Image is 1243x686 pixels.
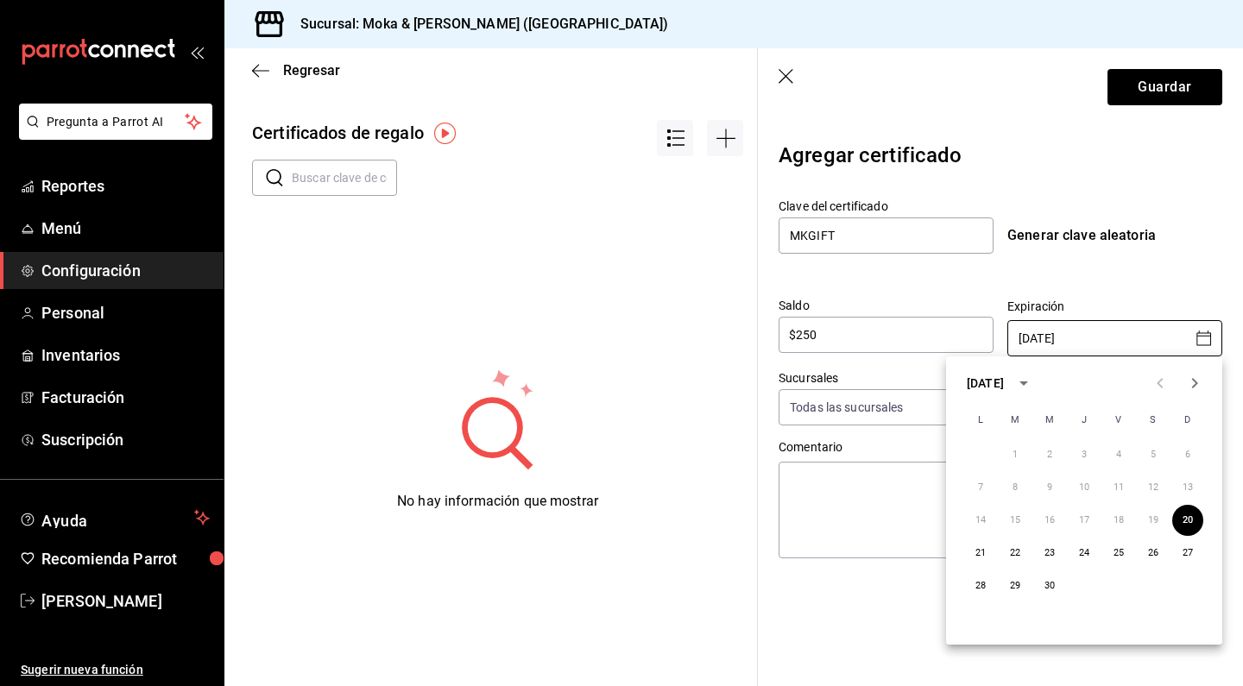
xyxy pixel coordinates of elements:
[1034,538,1065,569] button: 23
[252,62,340,79] button: Regresar
[47,113,186,131] span: Pregunta a Parrot AI
[41,428,210,451] span: Suscripción
[41,547,210,570] span: Recomienda Parrot
[41,259,210,282] span: Configuración
[965,570,996,601] button: 28
[1138,403,1169,437] span: sábado
[12,125,212,143] a: Pregunta a Parrot AI
[657,120,693,160] div: Acciones
[1103,403,1134,437] span: viernes
[1177,366,1212,400] button: Next month
[1000,403,1031,437] span: martes
[41,174,210,198] span: Reportes
[41,301,210,324] span: Personal
[1172,505,1203,536] button: 20
[41,217,210,240] span: Menú
[1007,298,1222,316] p: Expiración
[790,399,904,416] span: Todas las sucursales
[1172,403,1203,437] span: domingo
[779,217,994,254] input: Máximo 15 caracteres
[21,661,210,679] span: Sugerir nueva función
[1103,538,1134,569] button: 25
[707,120,743,160] div: Agregar opción
[397,493,598,509] span: No hay información que mostrar
[1000,538,1031,569] button: 22
[967,374,1004,393] div: [DATE]
[1107,69,1222,105] button: Guardar
[779,133,1222,185] div: Agregar certificado
[1034,403,1065,437] span: miércoles
[1007,225,1222,246] div: Generar clave aleatoria
[1019,321,1187,356] input: DD/MM/YYYY
[41,343,210,367] span: Inventarios
[965,538,996,569] button: 21
[779,299,994,312] label: Saldo
[779,200,994,212] label: Clave del certificado
[779,324,994,345] input: $0.00
[292,160,397,195] input: Buscar clave de certificado
[1009,368,1038,398] button: calendar view is open, switch to year view
[1069,538,1100,569] button: 24
[434,123,456,144] img: Tooltip marker
[1000,570,1031,601] button: 29
[779,440,1222,452] label: Comentario
[779,371,1222,383] label: Sucursales
[41,386,210,409] span: Facturación
[287,14,669,35] h3: Sucursal: Moka & [PERSON_NAME] ([GEOGRAPHIC_DATA])
[19,104,212,140] button: Pregunta a Parrot AI
[1069,403,1100,437] span: jueves
[1172,538,1203,569] button: 27
[41,589,210,613] span: [PERSON_NAME]
[1034,570,1065,601] button: 30
[41,507,187,528] span: Ayuda
[1138,538,1169,569] button: 26
[283,62,340,79] span: Regresar
[965,403,996,437] span: lunes
[190,45,204,59] button: open_drawer_menu
[1194,328,1215,349] button: Open calendar
[252,120,424,146] div: Certificados de regalo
